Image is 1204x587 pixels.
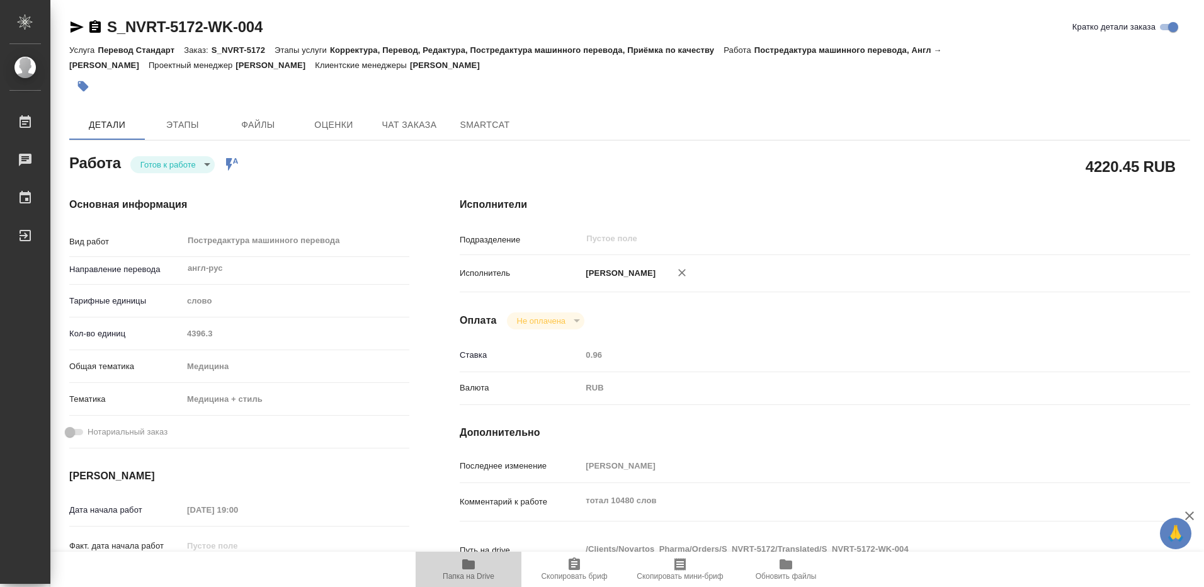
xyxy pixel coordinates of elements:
[460,544,581,557] p: Путь на drive
[581,346,1129,364] input: Пустое поле
[304,117,364,133] span: Оценки
[88,426,168,438] span: Нотариальный заказ
[69,295,183,307] p: Тарифные единицы
[521,552,627,587] button: Скопировать бриф
[416,552,521,587] button: Папка на Drive
[379,117,440,133] span: Чат заказа
[69,360,183,373] p: Общая тематика
[460,460,581,472] p: Последнее изменение
[149,60,236,70] p: Проектный менеджер
[152,117,213,133] span: Этапы
[107,18,263,35] a: S_NVRT-5172-WK-004
[130,156,215,173] div: Готов к работе
[69,504,183,516] p: Дата начала работ
[460,197,1190,212] h4: Исполнители
[184,45,211,55] p: Заказ:
[330,45,724,55] p: Корректура, Перевод, Редактура, Постредактура машинного перевода, Приёмка по качеству
[236,60,315,70] p: [PERSON_NAME]
[69,45,98,55] p: Услуга
[77,117,137,133] span: Детали
[228,117,288,133] span: Файлы
[455,117,515,133] span: SmartCat
[460,425,1190,440] h4: Дополнительно
[69,236,183,248] p: Вид работ
[183,356,409,377] div: Медицина
[1165,520,1186,547] span: 🙏
[69,328,183,340] p: Кол-во единиц
[513,316,569,326] button: Не оплачена
[69,72,97,100] button: Добавить тэг
[460,267,581,280] p: Исполнитель
[1160,518,1191,549] button: 🙏
[460,313,497,328] h4: Оплата
[137,159,200,170] button: Готов к работе
[69,151,121,173] h2: Работа
[1072,21,1156,33] span: Кратко детали заказа
[183,290,409,312] div: слово
[88,20,103,35] button: Скопировать ссылку
[275,45,330,55] p: Этапы услуги
[581,539,1129,560] textarea: /Clients/Novartos_Pharma/Orders/S_NVRT-5172/Translated/S_NVRT-5172-WK-004
[69,197,409,212] h4: Основная информация
[507,312,584,329] div: Готов к работе
[581,377,1129,399] div: RUB
[69,469,409,484] h4: [PERSON_NAME]
[410,60,489,70] p: [PERSON_NAME]
[69,540,183,552] p: Факт. дата начала работ
[183,324,409,343] input: Пустое поле
[183,501,293,519] input: Пустое поле
[315,60,410,70] p: Клиентские менеджеры
[724,45,754,55] p: Работа
[585,231,1099,246] input: Пустое поле
[183,537,293,555] input: Пустое поле
[541,572,607,581] span: Скопировать бриф
[637,572,723,581] span: Скопировать мини-бриф
[733,552,839,587] button: Обновить файлы
[581,490,1129,511] textarea: тотал 10480 слов
[69,20,84,35] button: Скопировать ссылку для ЯМессенджера
[460,234,581,246] p: Подразделение
[460,349,581,362] p: Ставка
[69,263,183,276] p: Направление перевода
[460,382,581,394] p: Валюта
[212,45,275,55] p: S_NVRT-5172
[581,457,1129,475] input: Пустое поле
[98,45,184,55] p: Перевод Стандарт
[1086,156,1176,177] h2: 4220.45 RUB
[460,496,581,508] p: Комментарий к работе
[756,572,817,581] span: Обновить файлы
[581,267,656,280] p: [PERSON_NAME]
[183,389,409,410] div: Медицина + стиль
[443,572,494,581] span: Папка на Drive
[627,552,733,587] button: Скопировать мини-бриф
[668,259,696,287] button: Удалить исполнителя
[69,393,183,406] p: Тематика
